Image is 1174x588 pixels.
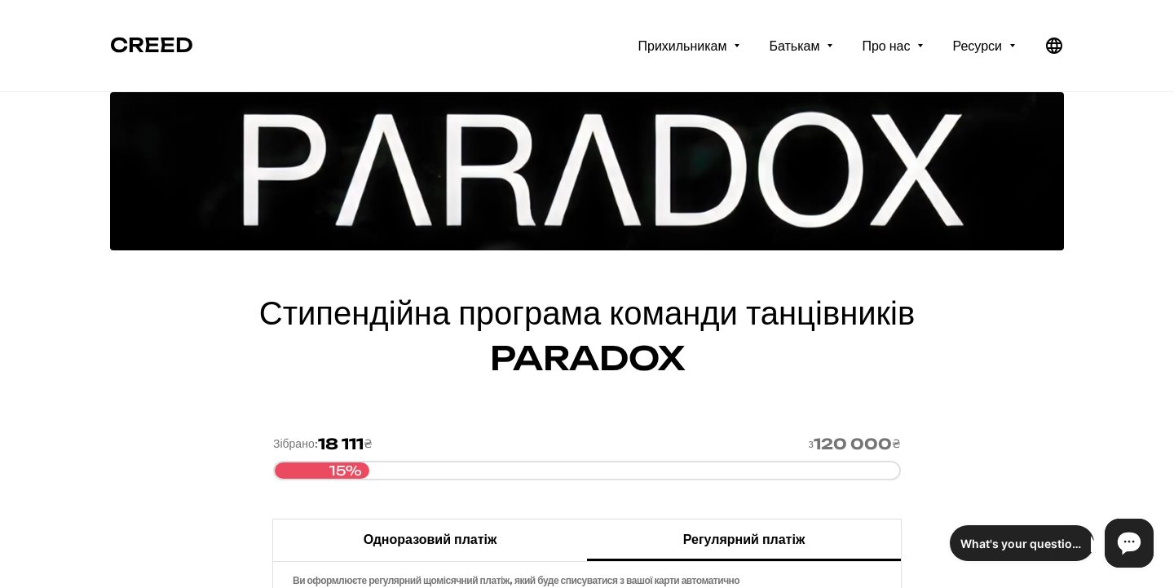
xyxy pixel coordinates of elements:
label: Регулярний платіж [587,519,901,561]
span: Батькам [769,34,819,57]
p: Ви оформлюєте регулярний щомісячний платіж, який буде списуватися з вашої карти автоматично [293,574,739,587]
span: 15% [329,463,361,478]
div: Зібрано: ₴ [273,436,373,451]
span: 120 000 [814,435,892,453]
a: Ресурси [952,34,1015,57]
h4: Стипендійна програма команди танцівників PARADOX [192,290,982,381]
a: Про нас [862,34,923,57]
div: з ₴ [809,436,901,451]
iframe: HelpCrunch [946,515,1158,572]
span: Прихильникам [638,34,727,57]
span: CREED [110,29,193,61]
span: 18 111 [318,435,364,453]
button: Українська [1044,36,1064,55]
span: Ресурси [952,34,1002,57]
a: Прихильникам [638,34,740,57]
a: Батькам [769,34,832,57]
span: Про нас [862,34,910,57]
label: Одноразовий платіж [273,519,587,561]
